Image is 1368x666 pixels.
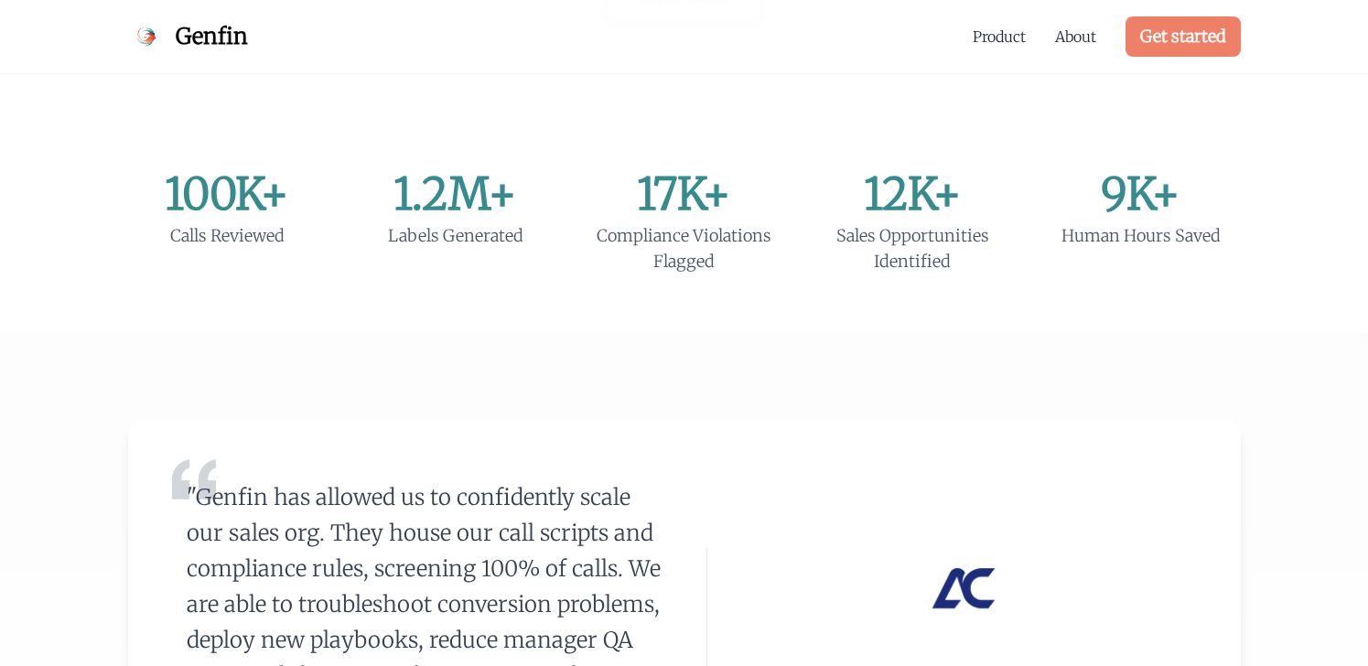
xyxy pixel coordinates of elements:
div: Calls Reviewed [128,223,328,249]
div: Labels Generated [356,223,555,249]
div: 17K+ [585,172,784,216]
div: Sales Opportunities Identified [813,223,1012,274]
img: Genfin Logo [128,18,165,55]
img: Quote [172,457,216,501]
div: 9K+ [1041,172,1241,216]
div: Compliance Violations Flagged [585,223,784,274]
a: Get started [1126,16,1241,57]
div: 100K+ [128,172,328,216]
span: Genfin [176,22,248,51]
a: Genfin [128,18,248,55]
a: About [1055,26,1096,48]
img: AutoComplete.io [922,548,1010,636]
a: Product [973,26,1026,48]
div: 1.2M+ [356,172,555,216]
div: 12K+ [813,172,1012,216]
div: Human Hours Saved [1041,223,1241,249]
